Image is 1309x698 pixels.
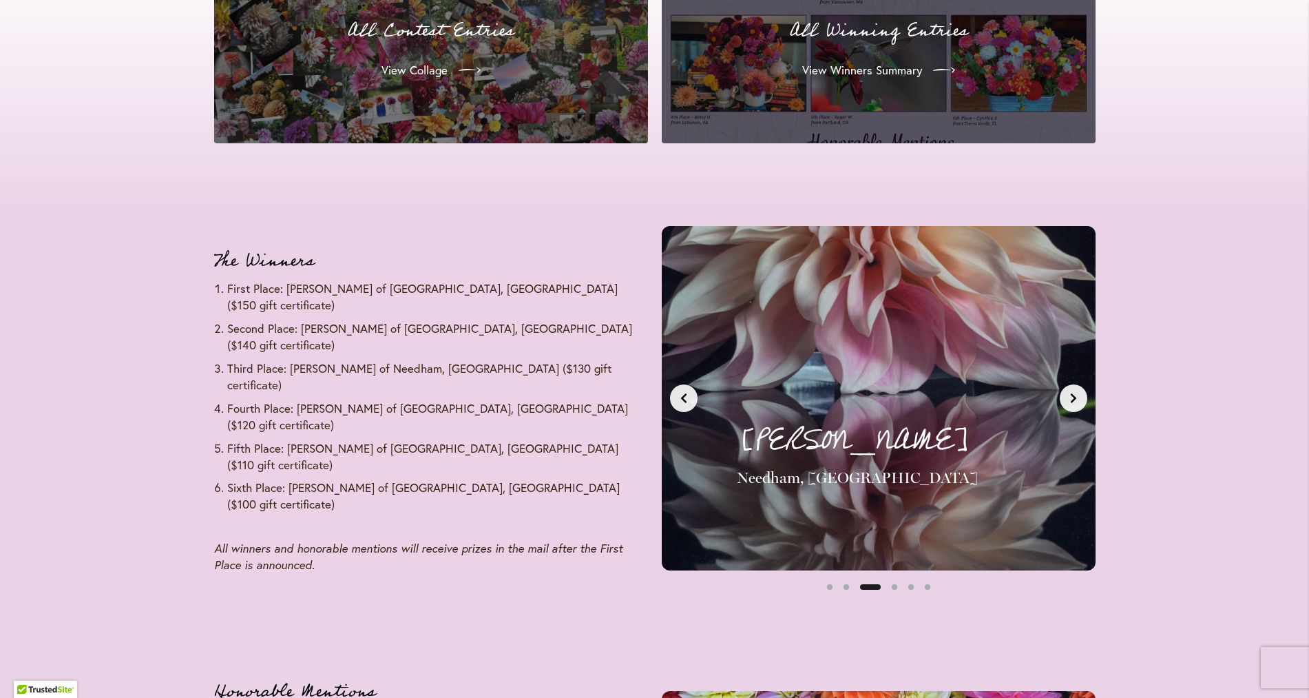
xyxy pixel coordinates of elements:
p: All Contest Entries [231,17,631,45]
button: Previous slide [670,384,698,412]
span: View Collage [381,62,448,79]
button: Slide 1 [821,579,838,595]
a: View Collage [370,51,492,90]
li: Sixth Place: [PERSON_NAME] of [GEOGRAPHIC_DATA], [GEOGRAPHIC_DATA] ($100 gift certificate) [227,480,648,513]
button: Slide 3 [860,579,881,595]
p: All Winning Entries [678,17,1079,45]
p: [PERSON_NAME] [737,418,1065,463]
h3: The Winners [214,247,648,275]
li: Third Place: [PERSON_NAME] of Needham, [GEOGRAPHIC_DATA] ($130 gift certificate) [227,360,648,393]
span: View Winners Summary [802,62,922,79]
li: Fourth Place: [PERSON_NAME] of [GEOGRAPHIC_DATA], [GEOGRAPHIC_DATA] ($120 gift certificate) [227,400,648,433]
li: Fifth Place: [PERSON_NAME] of [GEOGRAPHIC_DATA], [GEOGRAPHIC_DATA] ($110 gift certificate) [227,440,648,473]
h4: Needham, [GEOGRAPHIC_DATA] [737,469,1065,488]
button: Slide 6 [919,579,936,595]
button: Next slide [1060,384,1087,412]
button: Slide 5 [903,579,919,595]
li: Second Place: [PERSON_NAME] of [GEOGRAPHIC_DATA], [GEOGRAPHIC_DATA] ($140 gift certificate) [227,320,648,353]
a: View Winners Summary [791,51,966,90]
li: First Place: [PERSON_NAME] of [GEOGRAPHIC_DATA], [GEOGRAPHIC_DATA] ($150 gift certificate) [227,280,648,314]
em: All winners and honorable mentions will receive prizes in the mail after the First Place is annou... [214,541,622,572]
button: Slide 2 [838,579,855,595]
button: Slide 4 [886,579,903,595]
